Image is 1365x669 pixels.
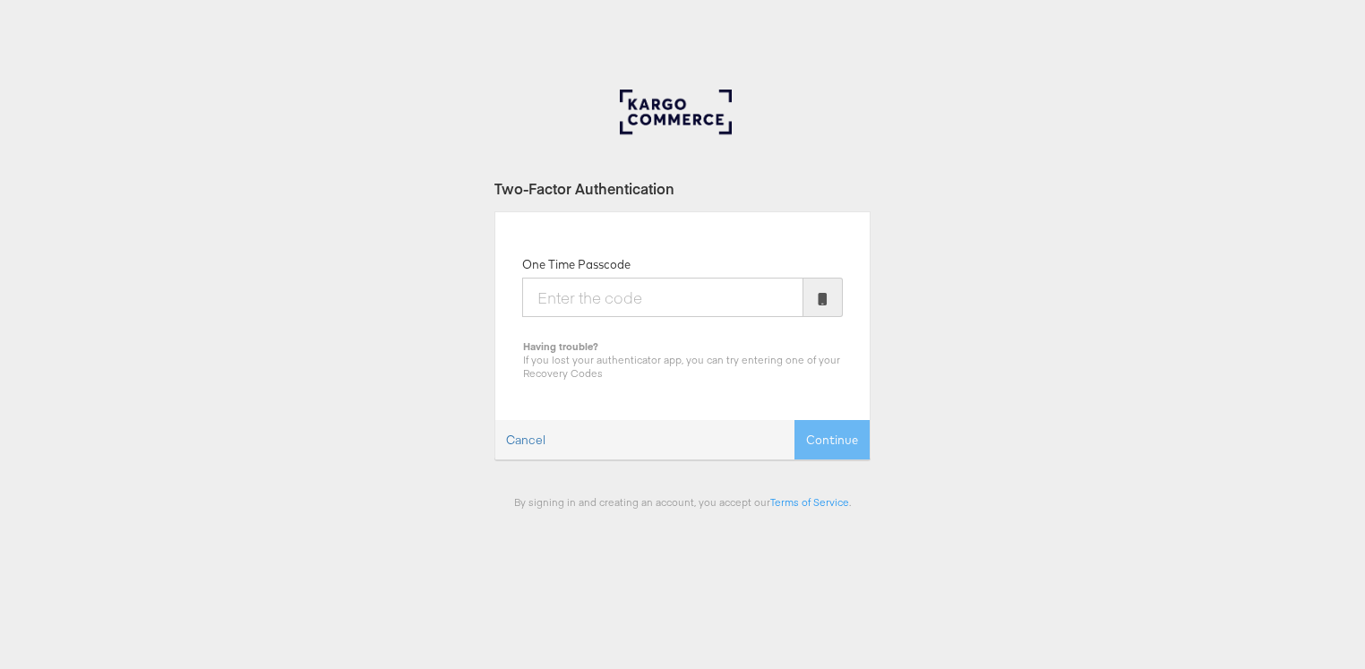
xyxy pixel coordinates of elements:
a: Terms of Service [770,495,849,509]
a: Cancel [495,421,556,459]
input: Enter the code [522,278,803,317]
b: Having trouble? [523,339,598,353]
div: Two-Factor Authentication [494,178,871,199]
span: If you lost your authenticator app, you can try entering one of your Recovery Codes [523,353,840,380]
div: By signing in and creating an account, you accept our . [494,495,871,509]
label: One Time Passcode [522,256,631,273]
